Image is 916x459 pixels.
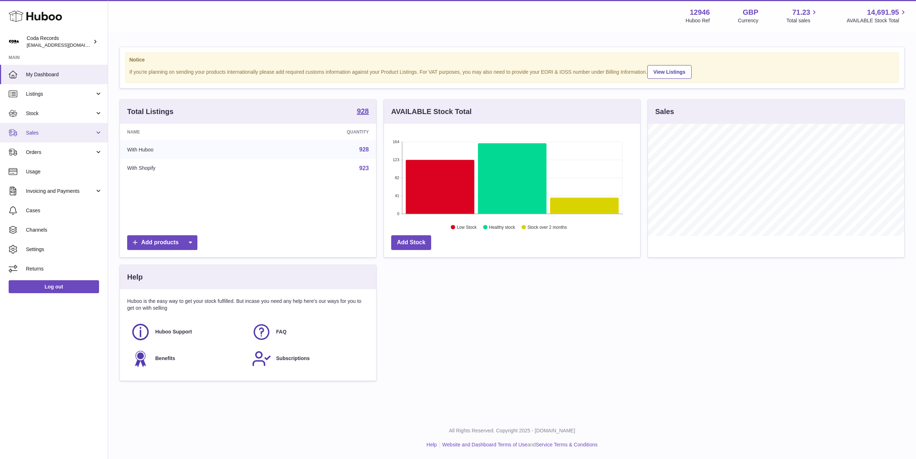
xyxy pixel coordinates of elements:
span: Returns [26,265,102,272]
span: Total sales [786,17,818,24]
h3: Help [127,272,143,282]
strong: 928 [357,108,369,115]
span: Huboo Support [155,328,192,335]
a: View Listings [647,65,692,79]
li: and [440,441,598,448]
td: With Huboo [120,140,258,159]
a: Website and Dashboard Terms of Use [442,442,527,447]
a: 71.23 Total sales [786,8,818,24]
strong: Notice [129,56,895,63]
strong: GBP [743,8,758,17]
a: Benefits [131,349,245,368]
text: Stock over 2 months [527,225,567,230]
span: [EMAIL_ADDRESS][DOMAIN_NAME] [27,42,106,48]
span: AVAILABLE Stock Total [846,17,907,24]
a: Service Terms & Conditions [536,442,598,447]
strong: 12946 [690,8,710,17]
a: 928 [359,146,369,153]
span: 71.23 [792,8,810,17]
a: 923 [359,165,369,171]
span: My Dashboard [26,71,102,78]
span: Orders [26,149,95,156]
a: Huboo Support [131,322,245,342]
span: Cases [26,207,102,214]
th: Quantity [258,124,376,140]
h3: Total Listings [127,107,174,117]
h3: Sales [655,107,674,117]
span: Listings [26,91,95,97]
a: 14,691.95 AVAILABLE Stock Total [846,8,907,24]
text: 0 [397,212,399,216]
span: 14,691.95 [867,8,899,17]
img: haz@pcatmedia.com [9,36,19,47]
a: Add products [127,235,197,250]
span: Benefits [155,355,175,362]
div: Currency [738,17,759,24]
a: FAQ [252,322,366,342]
div: Coda Records [27,35,91,49]
th: Name [120,124,258,140]
span: Stock [26,110,95,117]
a: Log out [9,280,99,293]
p: All Rights Reserved. Copyright 2025 - [DOMAIN_NAME] [114,427,910,434]
text: Low Stock [457,225,477,230]
div: Huboo Ref [686,17,710,24]
span: Sales [26,129,95,136]
span: FAQ [276,328,287,335]
text: 164 [393,140,399,144]
h3: AVAILABLE Stock Total [391,107,472,117]
span: Subscriptions [276,355,310,362]
span: Settings [26,246,102,253]
text: 41 [395,194,399,198]
div: If you're planning on sending your products internationally please add required customs informati... [129,64,895,79]
span: Usage [26,168,102,175]
text: 123 [393,158,399,162]
td: With Shopify [120,159,258,178]
p: Huboo is the easy way to get your stock fulfilled. But incase you need any help here's our ways f... [127,298,369,312]
a: 928 [357,108,369,116]
text: Healthy stock [489,225,515,230]
a: Add Stock [391,235,431,250]
text: 82 [395,176,399,180]
a: Subscriptions [252,349,366,368]
a: Help [426,442,437,447]
span: Channels [26,227,102,233]
span: Invoicing and Payments [26,188,95,195]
